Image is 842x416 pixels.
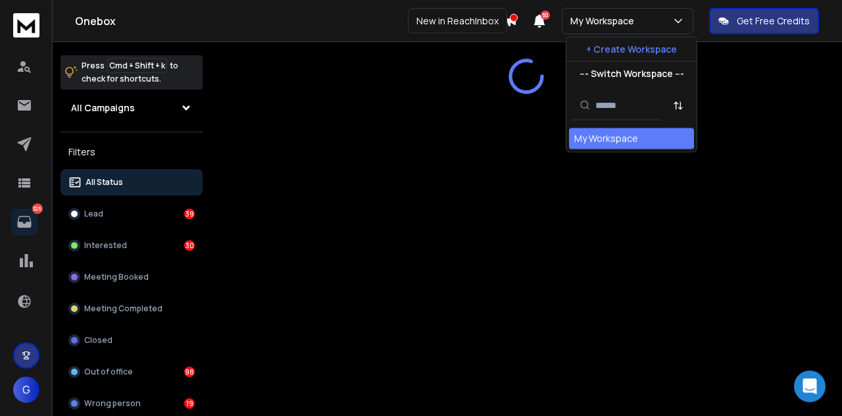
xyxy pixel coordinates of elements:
[580,67,684,80] p: --- Switch Workspace ---
[184,240,195,251] div: 30
[61,232,203,259] button: Interested30
[84,367,133,377] p: Out of office
[709,8,819,34] button: Get Free Credits
[75,13,504,29] h1: Onebox
[184,209,195,219] div: 39
[11,209,37,235] a: 325
[32,203,43,214] p: 325
[84,303,162,314] p: Meeting Completed
[61,95,203,121] button: All Campaigns
[13,377,39,403] button: G
[61,143,203,161] h3: Filters
[61,327,203,353] button: Closed
[566,38,697,61] button: + Create Workspace
[61,264,203,290] button: Meeting Booked
[84,335,112,346] p: Closed
[84,209,103,219] p: Lead
[541,11,550,20] span: 50
[84,240,127,251] p: Interested
[86,177,123,188] p: All Status
[574,132,638,145] div: My Workspace
[61,201,203,227] button: Lead39
[84,272,149,282] p: Meeting Booked
[737,14,810,28] p: Get Free Credits
[71,101,135,115] h1: All Campaigns
[586,43,677,56] p: + Create Workspace
[408,9,507,34] div: New in ReachInbox
[794,371,826,402] div: Open Intercom Messenger
[61,169,203,195] button: All Status
[13,13,39,38] img: logo
[84,398,141,409] p: Wrong person
[570,14,639,28] p: My Workspace
[107,58,167,73] span: Cmd + Shift + k
[82,59,178,86] p: Press to check for shortcuts.
[665,92,691,118] button: Sort by Sort A-Z
[61,359,203,385] button: Out of office98
[184,398,195,409] div: 19
[184,367,195,377] div: 98
[61,296,203,322] button: Meeting Completed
